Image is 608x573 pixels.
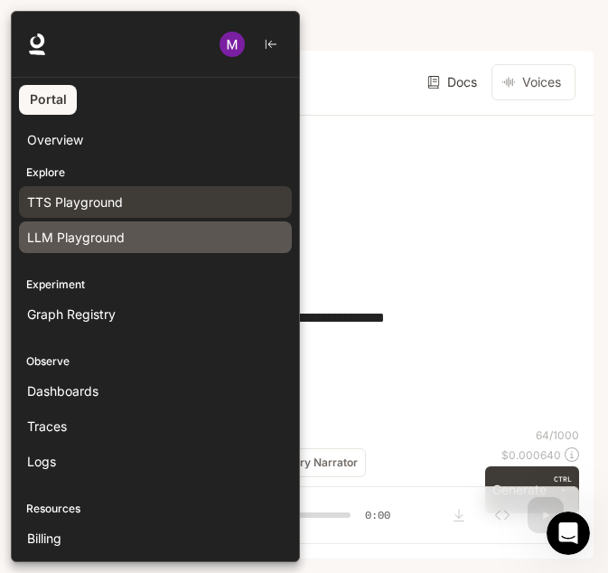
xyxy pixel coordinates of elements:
[27,130,83,149] span: Overview
[19,124,292,155] a: Overview
[19,298,292,330] a: Graph Registry
[14,9,46,42] button: open drawer
[27,381,98,400] span: Dashboards
[27,193,123,211] span: TTS Playground
[19,522,292,554] a: Billing
[12,164,299,181] p: Explore
[19,375,292,407] a: Dashboards
[27,228,125,247] span: LLM Playground
[19,221,292,253] a: LLM Playground
[547,512,590,555] iframe: Intercom live chat
[19,186,292,218] a: TTS Playground
[12,277,299,293] p: Experiment
[27,417,67,436] span: Traces
[19,85,77,115] a: Portal
[19,446,292,477] a: Logs
[19,410,292,442] a: Traces
[27,452,56,471] span: Logs
[27,529,61,548] span: Billing
[12,501,299,517] p: Resources
[220,32,245,57] img: User avatar
[59,7,159,43] button: All workspaces
[27,305,116,324] span: Graph Registry
[12,353,299,370] p: Observe
[214,26,250,62] button: User avatar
